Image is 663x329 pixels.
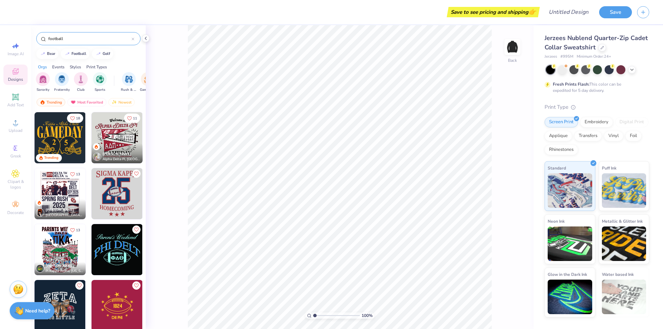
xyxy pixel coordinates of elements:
img: Standard [548,173,592,208]
img: Fraternity Image [58,75,66,83]
span: Clipart & logos [3,179,28,190]
span: 18 [76,117,80,120]
button: filter button [121,72,137,93]
img: 2b704b5a-84f6-4980-8295-53d958423ff9 [85,112,136,163]
span: Pi Kappa Alpha, [US_STATE][GEOGRAPHIC_DATA] [46,269,83,274]
div: This color can be expedited for 5 day delivery. [553,81,638,94]
img: Newest.gif [112,100,117,105]
span: Minimum Order: 24 + [577,54,611,60]
img: b8819b5f-dd70-42f8-b218-32dd770f7b03 [35,112,86,163]
span: Water based Ink [602,271,634,278]
span: Rush & Bid [121,87,137,93]
div: golf [103,52,110,56]
img: Avatar [93,153,101,161]
button: bear [36,49,58,59]
img: Back [506,40,519,54]
div: Print Types [86,64,107,70]
span: 11 [133,117,137,120]
img: 785fc9ed-0099-44b0-9221-954992a75d68 [85,224,136,275]
span: Sports [95,87,105,93]
span: Neon Ink [548,217,565,225]
img: Club Image [77,75,85,83]
img: Neon Ink [548,226,592,261]
div: Embroidery [580,117,613,127]
img: 2871ea56-2c07-43b4-bd0c-36ffb13877cf [92,224,143,275]
div: Styles [70,64,81,70]
div: Save to see pricing and shipping [449,7,538,17]
img: a0f2caf4-fd62-40b7-85f2-fca08458435e [92,168,143,219]
div: Trending [44,155,58,161]
button: filter button [74,72,88,93]
img: 8e53ebf9-372a-43e2-8144-f469002dff18 [92,112,143,163]
div: filter for Game Day [140,72,156,93]
span: Alpha Delta Pi, [GEOGRAPHIC_DATA][US_STATE] at [GEOGRAPHIC_DATA] [103,157,140,162]
button: Save [599,6,632,18]
span: Puff Ink [602,164,616,172]
div: Trending [37,98,65,106]
button: Like [67,114,83,123]
img: Rush & Bid Image [125,75,133,83]
img: 5f14f687-4ec2-47d9-ac9a-cd17353af397 [85,168,136,219]
span: Greek [10,153,21,159]
div: football [71,52,86,56]
span: 100 % [362,312,373,319]
span: Jerzees Nublend Quarter-Zip Cadet Collar Sweatshirt [545,34,648,51]
span: Game Day [140,87,156,93]
span: Jerzees [545,54,557,60]
span: # 995M [560,54,573,60]
button: Like [132,225,141,234]
button: football [61,49,89,59]
div: Events [52,64,65,70]
div: Back [508,57,517,64]
img: trend_line.gif [65,52,70,56]
div: Screen Print [545,117,578,127]
span: [PERSON_NAME] [46,207,74,212]
button: filter button [93,72,107,93]
div: bear [47,52,55,56]
div: Most Favorited [67,98,106,106]
button: Like [132,281,141,290]
button: filter button [54,72,70,93]
img: be1e9415-aefa-41f9-9c2c-84a119927bd6 [142,168,193,219]
img: most_fav.gif [70,100,76,105]
div: Rhinestones [545,145,578,155]
button: Like [67,225,83,235]
img: Glow in the Dark Ink [548,280,592,314]
div: Vinyl [604,131,623,141]
div: Digital Print [615,117,648,127]
img: Puff Ink [602,173,646,208]
img: 9b02a2c5-674c-4782-93f2-15a16cae602b [35,168,86,219]
button: filter button [36,72,50,93]
div: Applique [545,131,572,141]
span: 13 [76,229,80,232]
img: Sorority Image [39,75,47,83]
strong: Need help? [25,308,50,314]
div: filter for Rush & Bid [121,72,137,93]
strong: Fresh Prints Flash: [553,81,589,87]
img: Game Day Image [144,75,152,83]
img: f9fd2cc8-64a7-4a54-b53f-f61111cb0f7b [142,224,193,275]
div: filter for Fraternity [54,72,70,93]
div: Foil [625,131,642,141]
span: Metallic & Glitter Ink [602,217,643,225]
span: [PERSON_NAME] [46,263,74,268]
button: golf [92,49,113,59]
div: Print Type [545,103,649,111]
span: Upload [9,128,22,133]
span: Sorority [37,87,49,93]
img: trend_line.gif [40,52,46,56]
span: Club [77,87,85,93]
span: Image AI [8,51,24,57]
img: trending.gif [40,100,45,105]
div: filter for Club [74,72,88,93]
input: Try "Alpha" [48,35,132,42]
span: Fraternity [54,87,70,93]
img: Water based Ink [602,280,646,314]
img: Sports Image [96,75,104,83]
button: Like [124,114,140,123]
span: [PERSON_NAME] [103,152,131,156]
button: Like [67,170,83,179]
span: Add Text [7,102,24,108]
span: [GEOGRAPHIC_DATA], [US_STATE][GEOGRAPHIC_DATA] [GEOGRAPHIC_DATA] [46,213,83,218]
button: filter button [140,72,156,93]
